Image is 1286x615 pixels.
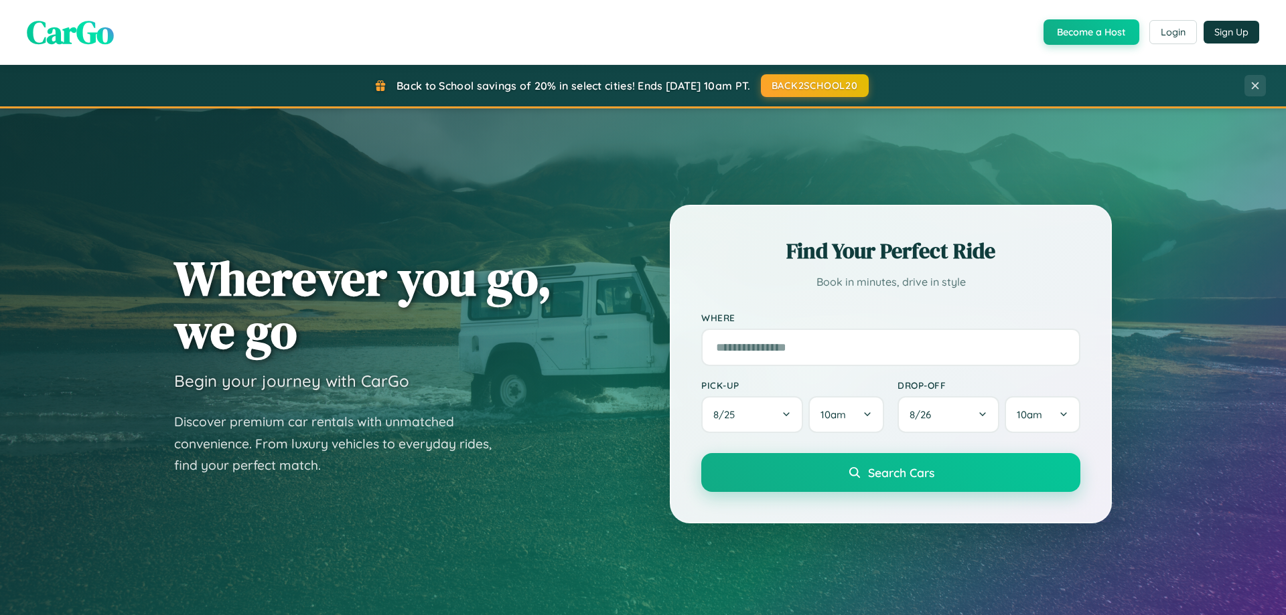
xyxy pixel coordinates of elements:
button: Become a Host [1044,19,1139,45]
button: BACK2SCHOOL20 [761,74,869,97]
span: 8 / 25 [713,408,741,421]
span: CarGo [27,10,114,54]
p: Discover premium car rentals with unmatched convenience. From luxury vehicles to everyday rides, ... [174,411,509,476]
button: 10am [808,396,884,433]
label: Pick-up [701,379,884,391]
h3: Begin your journey with CarGo [174,371,409,391]
button: Search Cars [701,453,1080,492]
label: Drop-off [898,379,1080,391]
h2: Find Your Perfect Ride [701,236,1080,266]
button: Sign Up [1204,21,1259,43]
button: 8/26 [898,396,999,433]
button: 8/25 [701,396,803,433]
button: 10am [1005,396,1080,433]
span: Back to School savings of 20% in select cities! Ends [DATE] 10am PT. [397,79,750,92]
button: Login [1149,20,1197,44]
span: Search Cars [868,465,934,480]
span: 8 / 26 [910,408,938,421]
h1: Wherever you go, we go [174,252,552,357]
span: 10am [1017,408,1042,421]
p: Book in minutes, drive in style [701,272,1080,292]
span: 10am [820,408,846,421]
label: Where [701,312,1080,323]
